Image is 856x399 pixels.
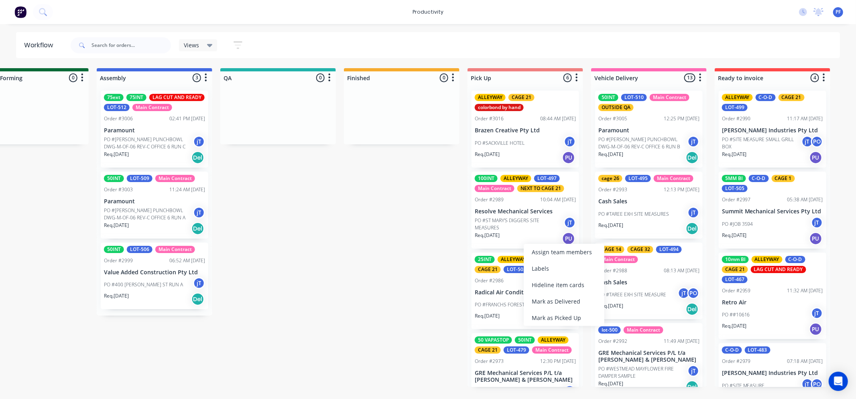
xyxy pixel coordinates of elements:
[540,196,576,203] div: 10:04 AM [DATE]
[475,312,500,320] p: Req. [DATE]
[719,91,826,168] div: ALLEYWAYC-O-DCAGE 21LOT-499Order #299011:17 AM [DATE][PERSON_NAME] Industries Pty LtdPO #SITE MEA...
[787,115,823,122] div: 11:17 AM [DATE]
[749,175,769,182] div: C-O-D
[475,289,576,296] p: Radical Air Conditioning
[722,358,751,365] div: Order #2979
[595,243,703,320] div: CAGE 14CAGE 32LOT-494Main ContractOrder #298808:13 AM [DATE]Cash SalesPO #TAREE EXH SITE MEASUREj...
[722,94,753,101] div: ALLEYWAY
[722,299,823,306] p: Retro Air
[500,175,531,182] div: ALLEYWAY
[722,382,765,389] p: PO #SITE MEASURE
[564,136,576,148] div: jT
[191,293,204,306] div: Del
[722,196,751,203] div: Order #2997
[475,185,514,192] div: Main Contract
[751,266,806,273] div: LAG CUT AND READY
[598,350,699,363] p: GRE Mechanical Services P/L t/a [PERSON_NAME] & [PERSON_NAME]
[787,196,823,203] div: 05:38 AM [DATE]
[752,256,783,263] div: ALLEYWAY
[193,207,205,219] div: jT
[785,256,805,263] div: C-O-D
[524,277,604,293] div: Hide line item cards
[598,365,687,380] p: PO #WESTMEAD MAYFLOWER FIRE DAMPER SAMPLE
[621,94,647,101] div: LOT-510
[104,198,205,205] p: Paramount
[625,175,651,182] div: LOT-495
[598,302,623,310] p: Req. [DATE]
[687,287,699,299] div: PO
[722,276,748,283] div: LOT-467
[809,232,822,245] div: PU
[779,94,805,101] div: CAGE 21
[475,94,506,101] div: ALLEYWAY
[475,175,498,182] div: 100INT
[678,287,690,299] div: jT
[650,94,689,101] div: Main Contract
[562,232,575,245] div: PU
[534,175,560,182] div: LOT-497
[104,94,124,101] div: 75ext
[155,175,195,182] div: Main Contract
[811,217,823,229] div: jT
[598,338,627,345] div: Order #2992
[475,346,501,354] div: CAGE 21
[475,336,512,344] div: 50 VAPASTOP
[191,222,204,235] div: Del
[540,358,576,365] div: 12:30 PM [DATE]
[104,136,193,150] p: PO #[PERSON_NAME] PUNCHBOWL DWG-M-OF-06 REV-C OFFICE 6 RUN C
[787,287,823,294] div: 11:32 AM [DATE]
[722,104,748,111] div: LOT-499
[598,246,624,253] div: CAGE 14
[598,267,627,274] div: Order #2988
[722,322,747,330] p: Req. [DATE]
[598,151,623,158] p: Req. [DATE]
[719,172,826,249] div: 5MM BIC-O-DCAGE 1LOT-505Order #299705:38 AM [DATE]Summit Mechanical Services Pty LtdPO #JOB 3594j...
[598,211,669,218] p: PO #TAREE EXH SITE MEASURES
[169,115,205,122] div: 02:41 PM [DATE]
[595,172,703,239] div: cage 26LOT-495Main ContractOrder #299312:13 PM [DATE]Cash SalesPO #TAREE EXH SITE MEASURESjTReq.[...
[598,136,687,150] p: PO #[PERSON_NAME] PUNCHBOWL DWG-M-OF-06 REV-C OFFICE 6 RUN B
[524,244,604,260] div: Assign team members
[598,175,622,182] div: cage 26
[598,326,621,334] div: lot-500
[24,41,57,50] div: Workflow
[719,253,826,340] div: 10mm BIALLEYWAYC-O-DCAGE 21LAG CUT AND READYLOT-467Order #295911:32 AM [DATE]Retro AirPO ##10616j...
[836,8,841,16] span: PF
[169,186,205,193] div: 11:24 AM [DATE]
[515,336,535,344] div: 50INT
[127,175,152,182] div: LOT-509
[598,380,623,387] p: Req. [DATE]
[127,246,152,253] div: LOT-506
[787,358,823,365] div: 07:18 AM [DATE]
[475,358,504,365] div: Order #2973
[722,175,746,182] div: 5MM BI
[104,292,129,300] p: Req. [DATE]
[472,253,579,330] div: 25INTALLEYWAYC-O-DCAGE 21LOT-502Order #298603:40 PM [DATE]Radical Air ConditioningPO #FRANCHS FOR...
[149,94,205,101] div: LAG CUT AND READY
[498,256,529,263] div: ALLEYWAY
[524,310,604,326] div: Mark as Picked Up
[687,136,699,148] div: jT
[722,256,749,263] div: 10mm BI
[722,370,823,377] p: [PERSON_NAME] Industries Pty Ltd
[475,151,500,158] p: Req. [DATE]
[104,281,183,288] p: PO #400 [PERSON_NAME] ST RUN A
[104,186,133,193] div: Order #3003
[722,232,747,239] p: Req. [DATE]
[687,207,699,219] div: jT
[475,140,525,147] p: PO #SACKVILLE HOTEL
[475,196,504,203] div: Order #2989
[475,104,524,111] div: colorbond by hand
[475,208,576,215] p: Resolve Mechanical Services
[524,293,604,310] div: Mark as Delivered
[772,175,795,182] div: CAGE 1
[595,323,703,397] div: lot-500Main ContractOrder #299211:49 AM [DATE]GRE Mechanical Services P/L t/a [PERSON_NAME] & [PE...
[475,115,504,122] div: Order #3016
[686,151,699,164] div: Del
[191,151,204,164] div: Del
[722,287,751,294] div: Order #2959
[745,346,771,354] div: LOT-483
[627,246,653,253] div: CAGE 32
[562,151,575,164] div: PU
[104,257,133,264] div: Order #2999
